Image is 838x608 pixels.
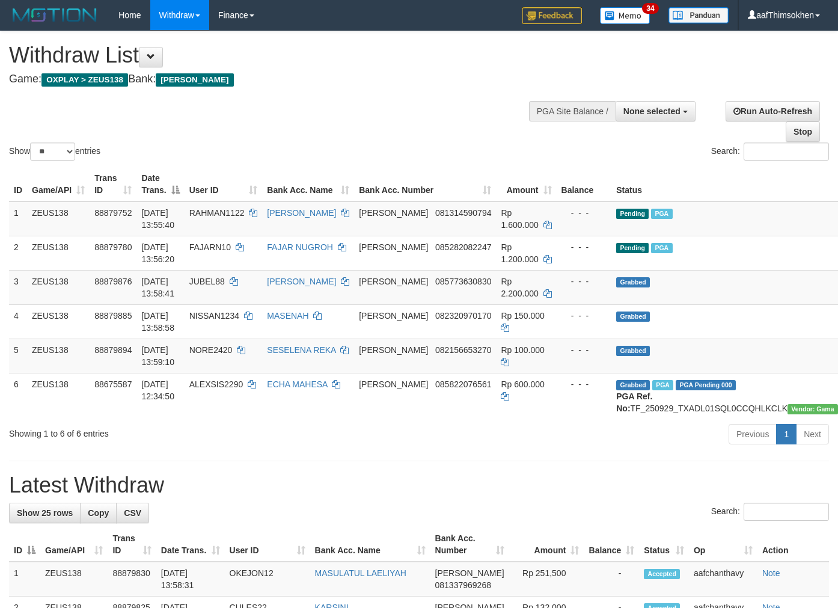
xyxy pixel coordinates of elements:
[354,167,496,201] th: Bank Acc. Number: activate to sort column ascending
[189,208,245,218] span: RAHMAN1122
[359,345,428,355] span: [PERSON_NAME]
[435,242,491,252] span: Copy 085282082247 to clipboard
[726,101,820,121] a: Run Auto-Refresh
[9,236,27,270] td: 2
[185,167,263,201] th: User ID: activate to sort column ascending
[501,242,538,264] span: Rp 1.200.000
[501,208,538,230] span: Rp 1.600.000
[94,379,132,389] span: 88675587
[267,242,333,252] a: FAJAR NUGROH
[94,311,132,321] span: 88879885
[9,503,81,523] a: Show 25 rows
[776,424,797,444] a: 1
[27,304,90,339] td: ZEUS138
[9,339,27,373] td: 5
[744,143,829,161] input: Search:
[141,277,174,298] span: [DATE] 13:58:41
[9,304,27,339] td: 4
[557,167,612,201] th: Balance
[9,527,40,562] th: ID: activate to sort column descending
[762,568,780,578] a: Note
[616,277,650,287] span: Grabbed
[189,345,233,355] span: NORE2420
[136,167,184,201] th: Date Trans.: activate to sort column descending
[225,562,310,597] td: OKEJON12
[668,7,729,23] img: panduan.png
[616,101,696,121] button: None selected
[651,209,672,219] span: Marked by aafanarl
[108,562,156,597] td: 88879830
[116,503,149,523] a: CSV
[584,527,639,562] th: Balance: activate to sort column ascending
[94,277,132,286] span: 88879876
[430,527,509,562] th: Bank Acc. Number: activate to sort column ascending
[9,423,340,440] div: Showing 1 to 6 of 6 entries
[522,7,582,24] img: Feedback.jpg
[435,345,491,355] span: Copy 082156653270 to clipboard
[435,277,491,286] span: Copy 085773630830 to clipboard
[41,73,128,87] span: OXPLAY > ZEUS138
[788,404,838,414] span: Vendor URL: https://trx31.1velocity.biz
[509,527,584,562] th: Amount: activate to sort column ascending
[189,277,225,286] span: JUBEL88
[561,344,607,356] div: - - -
[359,208,428,218] span: [PERSON_NAME]
[561,378,607,390] div: - - -
[189,242,231,252] span: FAJARN10
[40,527,108,562] th: Game/API: activate to sort column ascending
[359,311,428,321] span: [PERSON_NAME]
[561,241,607,253] div: - - -
[757,527,829,562] th: Action
[501,277,538,298] span: Rp 2.200.000
[141,311,174,333] span: [DATE] 13:58:58
[94,242,132,252] span: 88879780
[600,7,650,24] img: Button%20Memo.svg
[27,167,90,201] th: Game/API: activate to sort column ascending
[359,379,428,389] span: [PERSON_NAME]
[141,379,174,401] span: [DATE] 12:34:50
[435,580,491,590] span: Copy 081337969268 to clipboard
[156,73,233,87] span: [PERSON_NAME]
[529,101,616,121] div: PGA Site Balance /
[9,6,100,24] img: MOTION_logo.png
[623,106,680,116] span: None selected
[689,562,757,597] td: aafchanthavy
[561,310,607,322] div: - - -
[561,207,607,219] div: - - -
[90,167,136,201] th: Trans ID: activate to sort column ascending
[141,208,174,230] span: [DATE] 13:55:40
[9,201,27,236] td: 1
[124,508,141,518] span: CSV
[189,311,239,321] span: NISSAN1234
[108,527,156,562] th: Trans ID: activate to sort column ascending
[27,339,90,373] td: ZEUS138
[616,312,650,322] span: Grabbed
[644,569,680,579] span: Accepted
[729,424,777,444] a: Previous
[267,277,336,286] a: [PERSON_NAME]
[80,503,117,523] a: Copy
[30,143,75,161] select: Showentries
[561,275,607,287] div: - - -
[189,379,243,389] span: ALEXSIS2290
[435,311,491,321] span: Copy 082320970170 to clipboard
[652,380,673,390] span: Marked by aafpengsreynich
[786,121,820,142] a: Stop
[94,208,132,218] span: 88879752
[9,270,27,304] td: 3
[9,43,546,67] h1: Withdraw List
[584,562,639,597] td: -
[17,508,73,518] span: Show 25 rows
[262,167,354,201] th: Bank Acc. Name: activate to sort column ascending
[435,379,491,389] span: Copy 085822076561 to clipboard
[267,311,308,321] a: MASENAH
[27,201,90,236] td: ZEUS138
[40,562,108,597] td: ZEUS138
[642,3,658,14] span: 34
[9,143,100,161] label: Show entries
[711,503,829,521] label: Search:
[435,568,504,578] span: [PERSON_NAME]
[156,527,225,562] th: Date Trans.: activate to sort column ascending
[9,73,546,85] h4: Game: Bank:
[267,208,336,218] a: [PERSON_NAME]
